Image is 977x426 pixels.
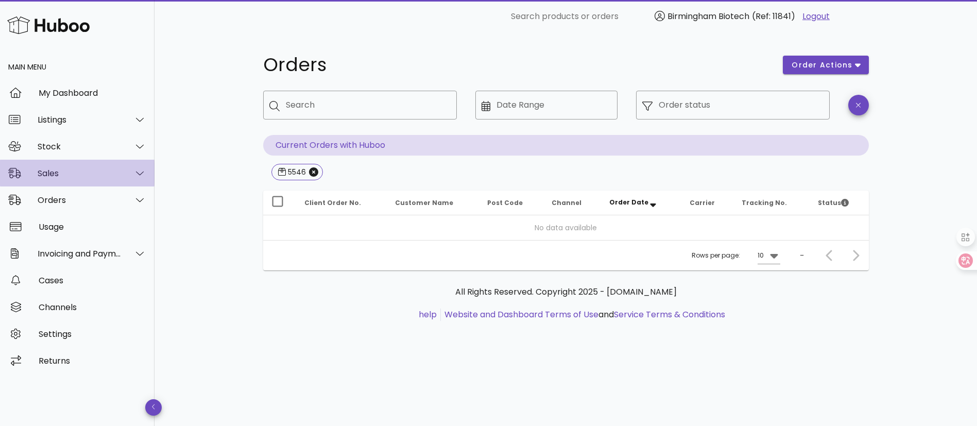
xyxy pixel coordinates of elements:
th: Post Code [479,191,543,215]
a: Website and Dashboard Terms of Use [444,309,598,320]
div: Listings [38,115,122,125]
span: Client Order No. [304,198,361,207]
span: Status [818,198,849,207]
th: Customer Name [387,191,479,215]
a: Service Terms & Conditions [614,309,725,320]
div: Usage [39,222,146,232]
span: Carrier [690,198,715,207]
span: Customer Name [395,198,453,207]
div: 10Rows per page: [758,247,780,264]
a: help [419,309,437,320]
div: Returns [39,356,146,366]
span: Order Date [609,198,648,207]
div: Invoicing and Payments [38,249,122,259]
div: Channels [39,302,146,312]
div: Stock [38,142,122,151]
div: 10 [758,251,764,260]
span: Channel [552,198,581,207]
p: All Rights Reserved. Copyright 2025 - [DOMAIN_NAME] [271,286,861,298]
th: Channel [543,191,601,215]
span: Birmingham Biotech [667,10,749,22]
th: Order Date: Sorted descending. Activate to remove sorting. [601,191,681,215]
div: Rows per page: [692,241,780,270]
button: Close [309,167,318,177]
h1: Orders [263,56,771,74]
div: – [800,251,804,260]
span: order actions [791,60,853,71]
div: 5546 [286,167,306,177]
span: (Ref: 11841) [752,10,795,22]
div: Orders [38,195,122,205]
th: Status [810,191,868,215]
div: My Dashboard [39,88,146,98]
td: No data available [263,215,869,240]
a: Logout [802,10,830,23]
div: Sales [38,168,122,178]
span: Tracking No. [742,198,787,207]
th: Carrier [681,191,733,215]
th: Tracking No. [733,191,810,215]
span: Post Code [487,198,523,207]
img: Huboo Logo [7,14,90,36]
th: Client Order No. [296,191,387,215]
p: Current Orders with Huboo [263,135,869,156]
div: Settings [39,329,146,339]
button: order actions [783,56,868,74]
div: Cases [39,276,146,285]
li: and [441,309,725,321]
